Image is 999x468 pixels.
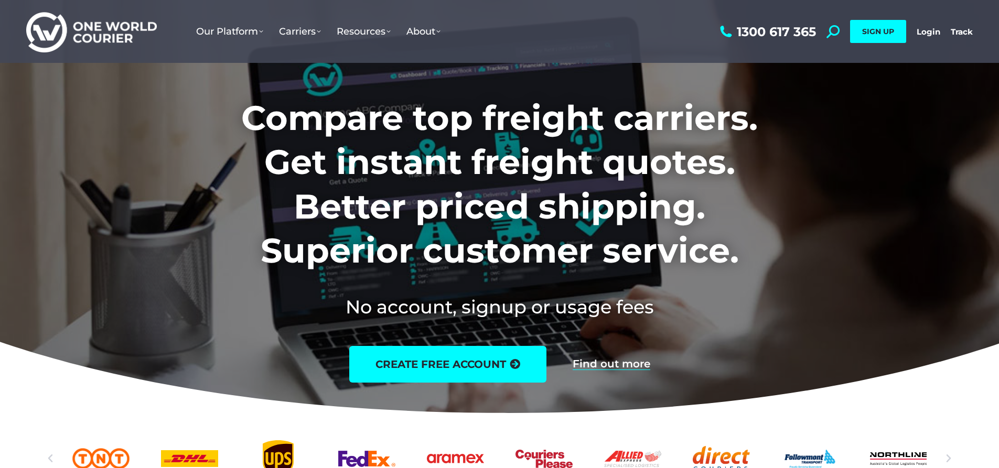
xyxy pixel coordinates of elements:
a: Resources [329,15,399,48]
span: SIGN UP [862,27,894,36]
a: create free account [349,346,546,383]
span: About [406,26,441,37]
span: Our Platform [196,26,263,37]
a: Track [951,27,973,37]
span: Carriers [279,26,321,37]
a: Our Platform [188,15,271,48]
a: About [399,15,448,48]
span: Resources [337,26,391,37]
a: Carriers [271,15,329,48]
a: 1300 617 365 [717,25,816,38]
a: Find out more [573,358,650,370]
a: SIGN UP [850,20,906,43]
h2: No account, signup or usage fees [172,294,827,320]
img: One World Courier [26,10,157,53]
h1: Compare top freight carriers. Get instant freight quotes. Better priced shipping. Superior custom... [172,96,827,273]
a: Login [917,27,940,37]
